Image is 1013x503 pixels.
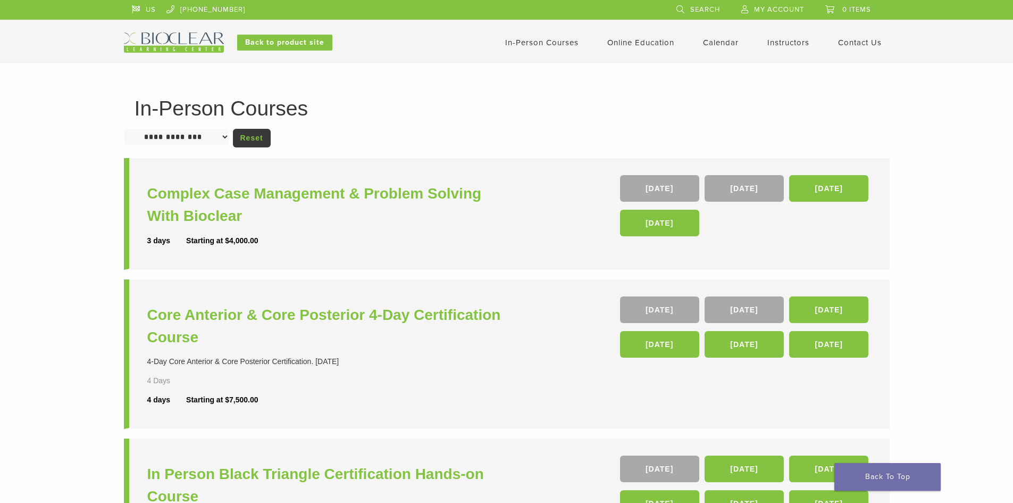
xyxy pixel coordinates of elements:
a: Instructors [767,38,809,47]
div: Starting at $4,000.00 [186,235,258,246]
a: [DATE] [705,296,784,323]
a: [DATE] [789,331,868,358]
a: Online Education [607,38,674,47]
a: Back To Top [834,463,941,491]
a: [DATE] [789,456,868,482]
span: My Account [754,5,804,14]
div: Starting at $7,500.00 [186,394,258,406]
a: Core Anterior & Core Posterior 4-Day Certification Course [147,304,509,349]
div: , , , , , [620,296,872,363]
div: , , , [620,175,872,242]
a: Calendar [703,38,739,47]
div: 4 days [147,394,187,406]
a: [DATE] [620,296,699,323]
a: Complex Case Management & Problem Solving With Bioclear [147,183,509,227]
a: In-Person Courses [505,38,579,47]
h1: In-Person Courses [135,98,879,119]
a: [DATE] [620,175,699,202]
a: [DATE] [620,331,699,358]
span: Search [690,5,720,14]
a: Contact Us [838,38,882,47]
a: Back to product site [237,35,332,51]
a: [DATE] [705,456,784,482]
a: Reset [233,129,271,147]
a: [DATE] [620,210,699,236]
img: Bioclear [124,32,224,53]
a: [DATE] [789,296,868,323]
a: [DATE] [620,456,699,482]
a: [DATE] [789,175,868,202]
a: [DATE] [705,175,784,202]
div: 3 days [147,235,187,246]
div: 4 Days [147,375,202,386]
span: 0 items [842,5,871,14]
div: 4-Day Core Anterior & Core Posterior Certification. [DATE] [147,356,509,367]
a: [DATE] [705,331,784,358]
